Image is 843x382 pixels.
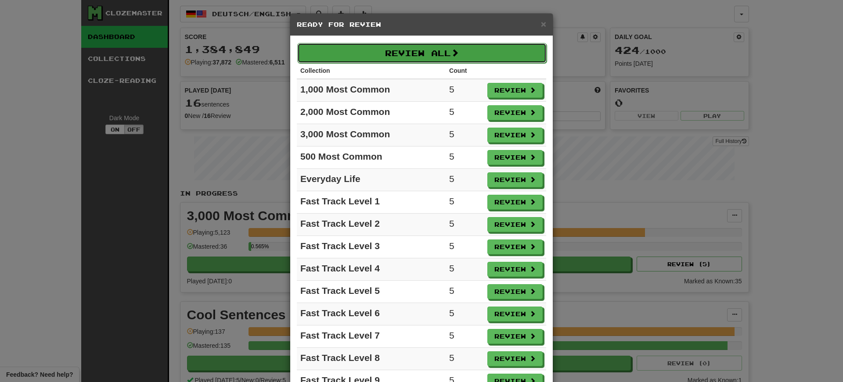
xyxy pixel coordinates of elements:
[446,303,484,325] td: 5
[446,281,484,303] td: 5
[487,105,543,120] button: Review
[297,325,446,348] td: Fast Track Level 7
[446,63,484,79] th: Count
[297,281,446,303] td: Fast Track Level 5
[446,191,484,214] td: 5
[297,214,446,236] td: Fast Track Level 2
[446,146,484,169] td: 5
[487,150,543,165] button: Review
[297,146,446,169] td: 500 Most Common
[446,79,484,102] td: 5
[487,128,543,143] button: Review
[487,172,543,187] button: Review
[297,169,446,191] td: Everyday Life
[487,351,543,366] button: Review
[446,258,484,281] td: 5
[446,325,484,348] td: 5
[446,102,484,124] td: 5
[297,191,446,214] td: Fast Track Level 1
[297,303,446,325] td: Fast Track Level 6
[487,217,543,232] button: Review
[297,236,446,258] td: Fast Track Level 3
[297,79,446,102] td: 1,000 Most Common
[446,169,484,191] td: 5
[297,43,547,63] button: Review All
[487,262,543,277] button: Review
[446,236,484,258] td: 5
[487,195,543,210] button: Review
[446,348,484,370] td: 5
[487,83,543,98] button: Review
[487,284,543,299] button: Review
[297,258,446,281] td: Fast Track Level 4
[446,124,484,146] td: 5
[297,63,446,79] th: Collection
[297,348,446,370] td: Fast Track Level 8
[297,102,446,124] td: 2,000 Most Common
[487,329,543,344] button: Review
[446,214,484,236] td: 5
[297,124,446,146] td: 3,000 Most Common
[541,19,546,29] button: Close
[487,307,543,321] button: Review
[487,239,543,254] button: Review
[297,20,546,29] h5: Ready for Review
[541,19,546,29] span: ×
